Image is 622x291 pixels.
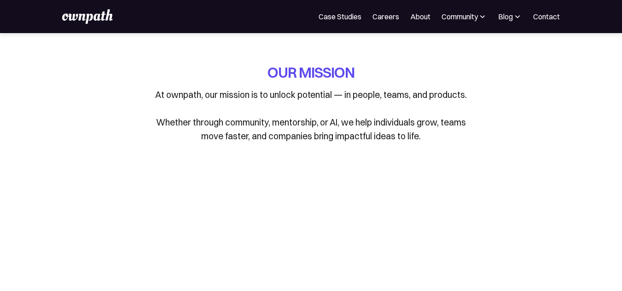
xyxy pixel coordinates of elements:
h1: OUR MISSION [267,63,355,82]
p: At ownpath, our mission is to unlock potential — in people, teams, and products. Whether through ... [150,88,472,143]
a: Careers [372,11,399,22]
div: Blog [498,11,522,22]
div: Community [442,11,487,22]
a: Contact [533,11,560,22]
a: Case Studies [319,11,361,22]
div: Community [442,11,478,22]
a: About [410,11,430,22]
div: Blog [498,11,513,22]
